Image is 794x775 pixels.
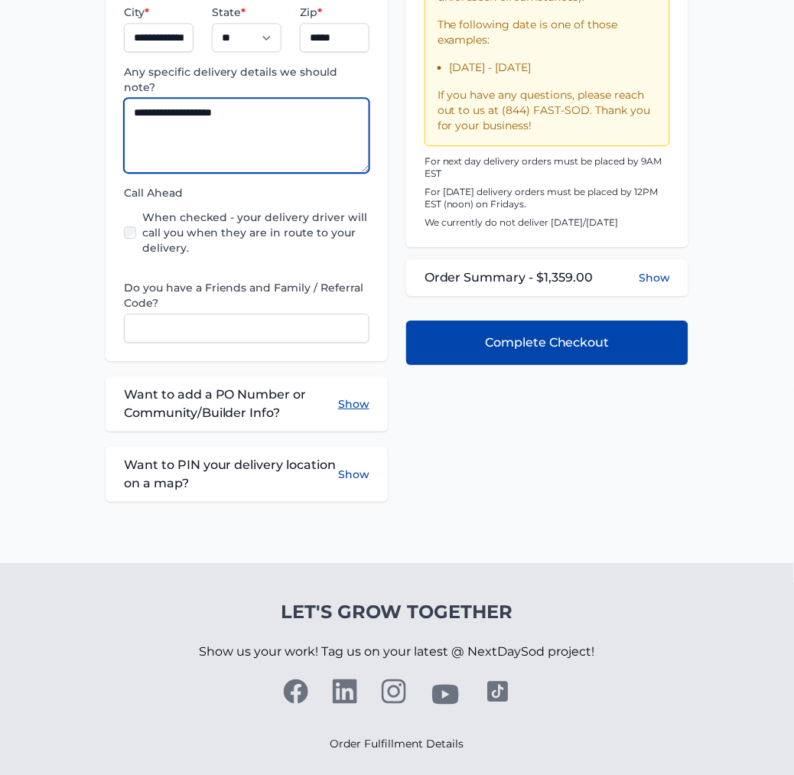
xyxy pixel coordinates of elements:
[639,270,670,285] button: Show
[200,624,595,679] p: Show us your work! Tag us on your latest @ NextDaySod project!
[425,155,670,180] p: For next day delivery orders must be placed by 9AM EST
[142,210,369,256] label: When checked - your delivery driver will call you when they are in route to your delivery.
[406,321,688,365] button: Complete Checkout
[124,64,369,95] label: Any specific delivery details we should note?
[200,600,595,624] h4: Let's Grow Together
[124,5,194,20] label: City
[425,217,670,229] p: We currently do not deliver [DATE]/[DATE]
[124,456,338,493] span: Want to PIN your delivery location on a map?
[450,60,657,75] li: [DATE] - [DATE]
[124,280,369,311] label: Do you have a Friends and Family / Referral Code?
[485,334,610,352] span: Complete Checkout
[124,386,338,422] span: Want to add a PO Number or Community/Builder Info?
[338,386,369,422] button: Show
[212,5,281,20] label: State
[438,17,657,47] p: The following date is one of those examples:
[425,269,594,287] span: Order Summary - $1,359.00
[330,737,464,751] a: Order Fulfillment Details
[300,5,369,20] label: Zip
[338,456,369,493] button: Show
[425,186,670,210] p: For [DATE] delivery orders must be placed by 12PM EST (noon) on Fridays.
[438,87,657,133] p: If you have any questions, please reach out to us at (844) FAST-SOD. Thank you for your business!
[124,185,369,200] label: Call Ahead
